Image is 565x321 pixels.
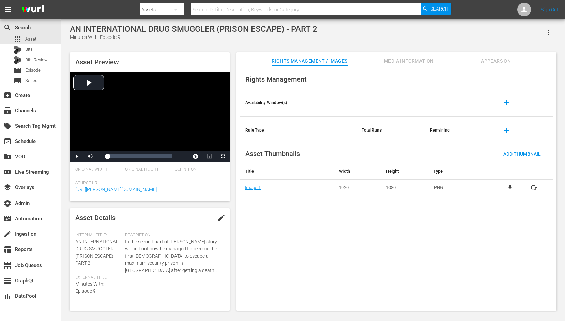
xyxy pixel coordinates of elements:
[107,154,172,158] div: Progress Bar
[498,148,546,160] button: Add Thumbnail
[75,181,221,186] span: Source Url
[75,275,122,280] span: External Title:
[125,233,221,238] span: Description:
[3,91,12,100] span: Create
[75,214,116,222] span: Asset Details
[25,57,48,63] span: Bits Review
[530,184,538,192] button: cached
[189,151,202,162] button: Jump To Time
[541,7,559,12] a: Sign Out
[14,77,22,85] span: Series
[25,46,33,53] span: Bits
[240,89,356,117] th: Availability Window(s)
[272,57,347,65] span: Rights Management / Images
[3,107,12,115] span: Channels
[383,57,434,65] span: Media Information
[421,3,451,15] button: Search
[14,66,22,75] span: Episode
[14,56,22,64] div: Bits Review
[425,117,493,144] th: Remaining
[16,2,49,18] img: ans4CAIJ8jUAAAAAAAAAAAAAAAAAAAAAAAAgQb4GAAAAAAAAAAAAAAAAAAAAAAAAJMjXAAAAAAAAAAAAAAAAAAAAAAAAgAT5G...
[3,292,12,300] span: DataPool
[3,277,12,285] span: GraphQL
[3,137,12,146] span: Schedule
[75,187,157,192] a: [URL][PERSON_NAME][DOMAIN_NAME]
[498,122,515,138] button: add
[25,67,41,74] span: Episode
[245,150,300,158] span: Asset Thumbnails
[334,163,381,180] th: Width
[381,163,428,180] th: Height
[125,238,221,274] span: In the second part of [PERSON_NAME] story we find out how he managed to become the first [DEMOGRA...
[213,210,230,226] button: edit
[428,180,491,196] td: .PNG
[428,163,491,180] th: Type
[502,98,510,107] span: add
[381,180,428,196] td: 1080
[240,163,334,180] th: Title
[356,117,424,144] th: Total Runs
[216,151,230,162] button: Fullscreen
[3,183,12,192] span: Overlays
[3,24,12,32] span: Search
[334,180,381,196] td: 1920
[3,122,12,130] span: Search Tag Mgmt
[430,3,448,15] span: Search
[75,167,122,172] span: Original Width
[498,151,546,157] span: Add Thumbnail
[25,77,37,84] span: Series
[245,185,261,190] a: Image 1
[25,36,36,43] span: Asset
[14,46,22,54] div: Bits
[4,5,12,14] span: menu
[70,72,230,162] div: Video Player
[240,117,356,144] th: Rule Type
[202,151,216,162] button: Picture-in-Picture
[502,126,510,134] span: add
[3,168,12,176] span: Live Streaming
[3,153,12,161] span: VOD
[70,34,317,41] div: Minutes With: Episode 9
[75,281,104,294] span: Minutes With: Episode 9
[3,230,12,238] span: Ingestion
[3,261,12,270] span: Job Queues
[245,75,307,83] span: Rights Management
[3,199,12,208] span: Admin
[498,94,515,111] button: add
[83,151,97,162] button: Mute
[217,214,226,222] span: edit
[3,215,12,223] span: Automation
[506,184,514,192] a: file_download
[470,57,521,65] span: Appears On
[125,167,171,172] span: Original Height
[75,58,119,66] span: Asset Preview
[175,167,221,172] span: Definition
[14,35,22,43] span: Asset
[75,239,118,266] span: AN INTERNATIONAL DRUG SMUGGLER (PRISON ESCAPE) - PART 2
[3,245,12,254] span: Reports
[70,151,83,162] button: Play
[75,233,122,238] span: Internal Title:
[70,24,317,34] div: AN INTERNATIONAL DRUG SMUGGLER (PRISON ESCAPE) - PART 2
